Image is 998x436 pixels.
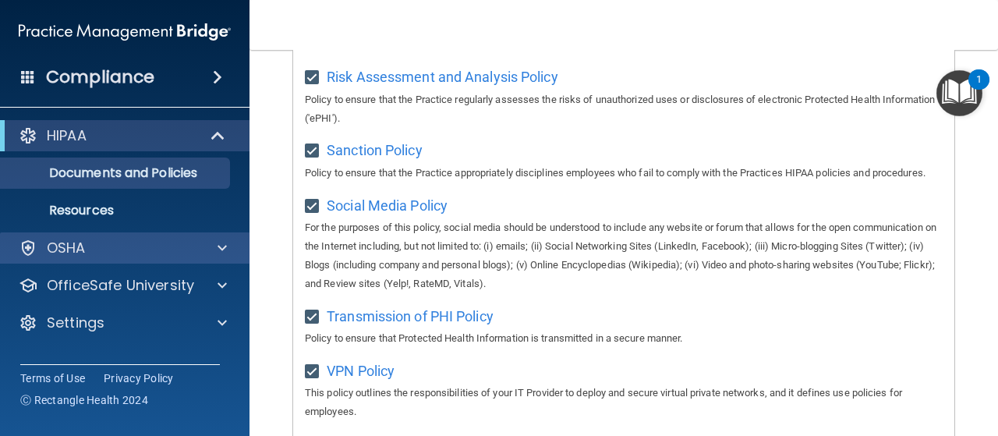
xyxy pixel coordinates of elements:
p: HIPAA [47,126,87,145]
span: Sanction Policy [327,142,423,158]
p: Policy to ensure that the Practice appropriately disciplines employees who fail to comply with th... [305,164,943,183]
div: 1 [976,80,982,100]
p: Documents and Policies [10,165,223,181]
span: Ⓒ Rectangle Health 2024 [20,392,148,408]
span: VPN Policy [327,363,395,379]
p: OSHA [47,239,86,257]
a: OSHA [19,239,227,257]
p: Settings [47,314,104,332]
p: This policy outlines the responsibilities of your IT Provider to deploy and secure virtual privat... [305,384,943,421]
a: HIPAA [19,126,226,145]
a: Settings [19,314,227,332]
p: Policy to ensure that the Practice regularly assesses the risks of unauthorized uses or disclosur... [305,90,943,128]
iframe: Drift Widget Chat Controller [728,325,979,388]
span: Risk Assessment and Analysis Policy [327,69,558,85]
p: Policy to ensure that Protected Health Information is transmitted in a secure manner. [305,329,943,348]
p: OfficeSafe University [47,276,194,295]
a: Privacy Policy [104,370,174,386]
img: PMB logo [19,16,231,48]
h4: Compliance [46,66,154,88]
span: Social Media Policy [327,197,448,214]
p: Resources [10,203,223,218]
button: Open Resource Center, 1 new notification [936,70,982,116]
p: For the purposes of this policy, social media should be understood to include any website or foru... [305,218,943,293]
span: Transmission of PHI Policy [327,308,494,324]
a: Terms of Use [20,370,85,386]
a: OfficeSafe University [19,276,227,295]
